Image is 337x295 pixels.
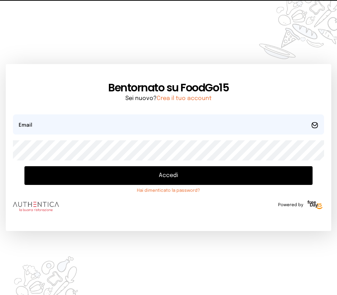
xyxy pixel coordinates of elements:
[278,202,303,208] span: Powered by
[13,202,59,211] img: logo.8f33a47.png
[13,94,324,103] p: Sei nuovo?
[24,166,313,185] button: Accedi
[157,95,212,101] a: Crea il tuo account
[306,199,324,211] img: logo-freeday.3e08031.png
[24,188,313,194] a: Hai dimenticato la password?
[13,81,324,94] h1: Bentornato su FoodGo15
